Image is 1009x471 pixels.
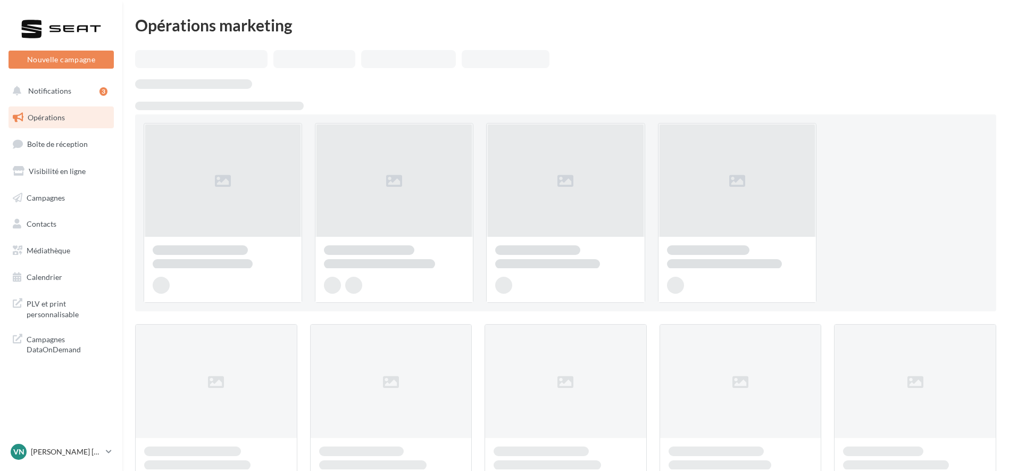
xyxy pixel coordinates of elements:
[27,332,110,355] span: Campagnes DataOnDemand
[6,239,116,262] a: Médiathèque
[27,219,56,228] span: Contacts
[28,113,65,122] span: Opérations
[27,272,62,282] span: Calendrier
[29,167,86,176] span: Visibilité en ligne
[6,187,116,209] a: Campagnes
[28,86,71,95] span: Notifications
[6,106,116,129] a: Opérations
[27,139,88,148] span: Boîte de réception
[6,292,116,324] a: PLV et print personnalisable
[99,87,107,96] div: 3
[6,160,116,183] a: Visibilité en ligne
[6,328,116,359] a: Campagnes DataOnDemand
[6,213,116,235] a: Contacts
[13,447,24,457] span: VN
[27,246,70,255] span: Médiathèque
[135,17,996,33] div: Opérations marketing
[6,266,116,288] a: Calendrier
[6,80,112,102] button: Notifications 3
[27,193,65,202] span: Campagnes
[31,447,102,457] p: [PERSON_NAME] [PERSON_NAME]
[9,51,114,69] button: Nouvelle campagne
[6,133,116,155] a: Boîte de réception
[27,296,110,319] span: PLV et print personnalisable
[9,442,114,462] a: VN [PERSON_NAME] [PERSON_NAME]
